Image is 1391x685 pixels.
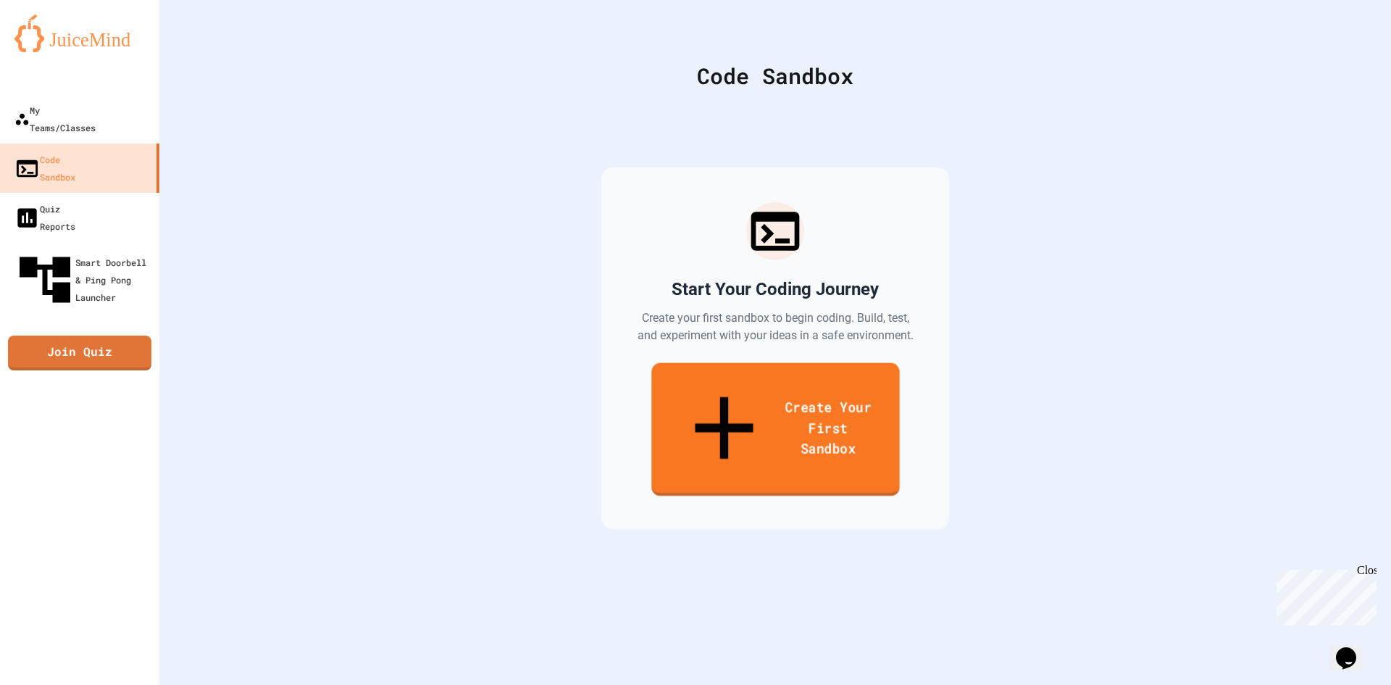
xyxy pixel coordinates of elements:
[8,336,151,370] a: Join Quiz
[14,14,145,52] img: logo-orange.svg
[636,310,914,344] p: Create your first sandbox to begin coding. Build, test, and experiment with your ideas in a safe ...
[196,59,1355,92] div: Code Sandbox
[672,278,879,301] h2: Start Your Coding Journey
[6,6,100,92] div: Chat with us now!Close
[14,101,96,136] div: My Teams/Classes
[14,151,75,186] div: Code Sandbox
[1271,564,1377,626] iframe: chat widget
[1330,627,1377,671] iframe: chat widget
[14,200,75,235] div: Quiz Reports
[651,363,899,497] a: Create Your First Sandbox
[14,249,154,310] div: Smart Doorbell & Ping Pong Launcher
